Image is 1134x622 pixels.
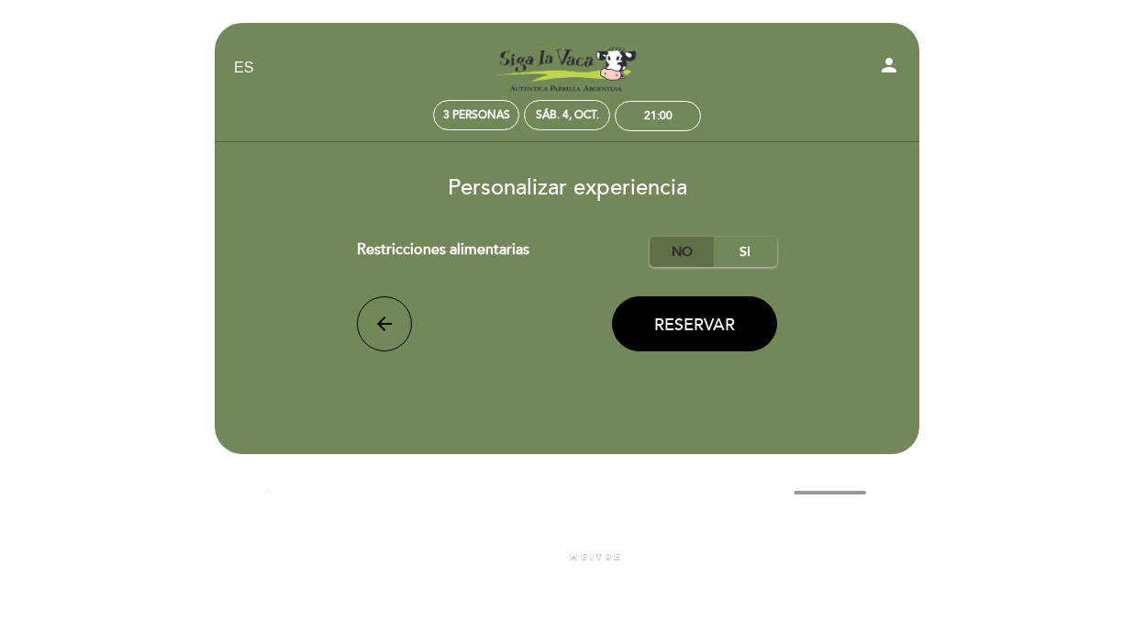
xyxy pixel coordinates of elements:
button: person [878,54,900,83]
span: powered by [513,550,564,563]
button: Reservar [612,296,777,351]
img: MEITRE [569,552,621,561]
span: 3 personas [443,108,510,122]
i: arrow_backward [268,504,290,526]
a: powered by [513,550,621,563]
a: Política de privacidad [523,572,611,585]
button: arrow_back [357,296,412,351]
div: sáb. 4, oct. [536,108,599,122]
i: arrow_back [373,313,395,335]
label: No [650,237,714,267]
div: 21:00 [644,109,673,123]
span: Personalizar experiencia [448,174,687,201]
a: Siga [PERSON_NAME] [GEOGRAPHIC_DATA][PERSON_NAME] [452,43,682,94]
div: Restricciones alimentarias [357,237,650,267]
label: Si [713,237,777,267]
i: person [878,54,900,76]
span: Reservar [654,315,735,335]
